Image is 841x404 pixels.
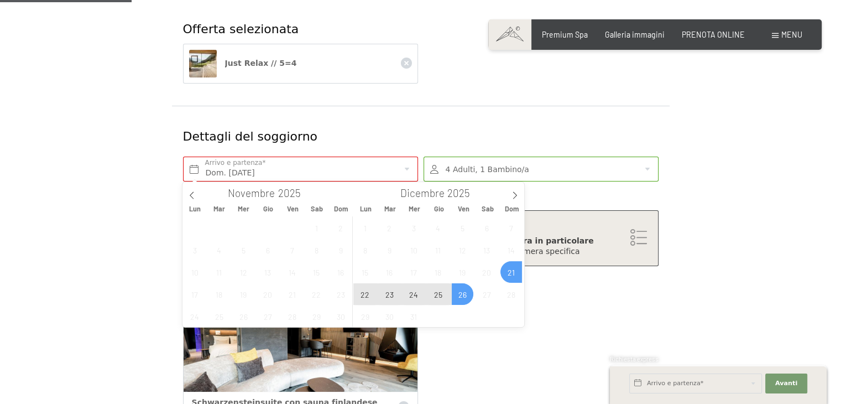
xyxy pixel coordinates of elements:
span: Dicembre 15, 2025 [354,261,376,283]
span: Dicembre 25, 2025 [427,283,449,305]
span: Novembre 21, 2025 [281,283,303,305]
span: Dom [329,205,353,213]
a: Premium Spa [542,30,588,39]
span: Dicembre 17, 2025 [403,261,425,283]
span: Dicembre 2, 2025 [379,217,400,239]
span: Novembre 3, 2025 [184,239,206,261]
a: PRENOTA ONLINE [682,30,745,39]
span: Dicembre [400,188,445,199]
span: Novembre 4, 2025 [208,239,230,261]
span: Gio [256,205,280,213]
button: Avanti [765,374,807,393]
span: Dicembre 16, 2025 [379,261,400,283]
span: Novembre 25, 2025 [208,305,230,327]
div: Vorrei scegliere una camera specifica [435,246,647,257]
span: Dicembre 31, 2025 [403,305,425,327]
span: Dicembre 3, 2025 [403,217,425,239]
span: Sab [476,205,500,213]
span: Novembre 2, 2025 [330,217,352,239]
span: Dicembre 13, 2025 [476,239,498,261]
span: Novembre 30, 2025 [330,305,352,327]
span: Dicembre 11, 2025 [427,239,449,261]
span: Novembre 26, 2025 [233,305,254,327]
span: Novembre 1, 2025 [306,217,327,239]
span: Novembre 18, 2025 [208,283,230,305]
span: Dom [500,205,524,213]
span: Novembre [228,188,275,199]
span: Novembre 22, 2025 [306,283,327,305]
span: Ven [280,205,305,213]
span: Richiesta express [610,355,659,362]
span: Lun [353,205,378,213]
span: Dicembre 26, 2025 [452,283,473,305]
span: Dicembre 8, 2025 [354,239,376,261]
span: Dicembre 9, 2025 [379,239,400,261]
input: Year [445,187,481,199]
span: Mar [378,205,403,213]
span: Avanti [775,379,797,388]
span: Novembre 10, 2025 [184,261,206,283]
span: Novembre 28, 2025 [281,305,303,327]
span: Dicembre 10, 2025 [403,239,425,261]
span: Dicembre 29, 2025 [354,305,376,327]
img: Schwarzensteinsuite con sauna finlandese [184,292,417,392]
div: Prenotare una camera in particolare [435,236,647,247]
a: Galleria immagini [605,30,665,39]
span: Novembre 17, 2025 [184,283,206,305]
span: Ven [451,205,476,213]
span: Dicembre 7, 2025 [500,217,522,239]
span: Gio [427,205,451,213]
span: Novembre 23, 2025 [330,283,352,305]
span: Dicembre 20, 2025 [476,261,498,283]
span: Just Relax // 5=4 [225,59,297,68]
span: Novembre 7, 2025 [281,239,303,261]
span: Novembre 14, 2025 [281,261,303,283]
span: Novembre 9, 2025 [330,239,352,261]
span: Dicembre 5, 2025 [452,217,473,239]
span: Dicembre 1, 2025 [354,217,376,239]
span: Dicembre 23, 2025 [379,283,400,305]
span: Sab [305,205,329,213]
input: Year [275,187,311,199]
span: Novembre 12, 2025 [233,261,254,283]
span: Mer [403,205,427,213]
span: Dicembre 14, 2025 [500,239,522,261]
span: Mar [207,205,232,213]
img: Just Relax // 5=4 [189,50,217,77]
span: Novembre 11, 2025 [208,261,230,283]
span: Mer [232,205,256,213]
span: Dicembre 30, 2025 [379,305,400,327]
span: Dicembre 21, 2025 [500,261,522,283]
span: Novembre 20, 2025 [257,283,279,305]
span: Novembre 29, 2025 [306,305,327,327]
span: Novembre 19, 2025 [233,283,254,305]
div: Offerta selezionata [183,21,659,38]
span: Dicembre 28, 2025 [500,283,522,305]
span: Dicembre 18, 2025 [427,261,449,283]
span: Dicembre 22, 2025 [354,283,376,305]
span: Dicembre 24, 2025 [403,283,425,305]
span: Dicembre 4, 2025 [427,217,449,239]
span: Menu [781,30,802,39]
span: Novembre 27, 2025 [257,305,279,327]
span: Novembre 16, 2025 [330,261,352,283]
span: Dicembre 27, 2025 [476,283,498,305]
span: Novembre 24, 2025 [184,305,206,327]
span: Lun [182,205,207,213]
div: Dettagli del soggiorno [183,128,578,146]
span: Novembre 15, 2025 [306,261,327,283]
span: Dicembre 19, 2025 [452,261,473,283]
span: Novembre 5, 2025 [233,239,254,261]
span: Dicembre 12, 2025 [452,239,473,261]
span: Novembre 6, 2025 [257,239,279,261]
span: Novembre 8, 2025 [306,239,327,261]
span: Novembre 13, 2025 [257,261,279,283]
span: Dicembre 6, 2025 [476,217,498,239]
